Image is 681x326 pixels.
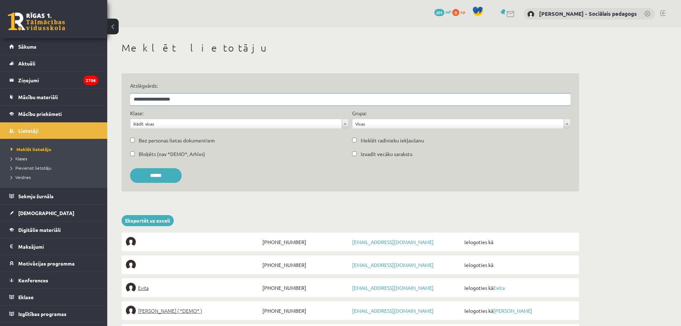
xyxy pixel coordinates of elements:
a: Mācību materiāli [9,89,98,105]
span: Mācību materiāli [18,94,58,100]
span: Izglītības programas [18,311,66,317]
span: Ielogoties kā [463,260,575,270]
a: Veidnes [11,174,100,180]
span: Aktuāli [18,60,35,67]
span: Meklēt lietotāju [11,146,51,152]
a: [EMAIL_ADDRESS][DOMAIN_NAME] [352,307,434,314]
a: [DEMOGRAPHIC_DATA] [9,205,98,221]
a: Rādīt visas [130,119,348,128]
label: Bloķēts (nav *DEMO*, Arhīvs) [139,150,205,158]
a: Lietotāji [9,122,98,139]
span: Eklase [18,294,34,300]
a: Visas [352,119,570,128]
label: Bez personas lietas dokumentiem [139,137,215,144]
span: Sākums [18,43,36,50]
span: xp [460,9,465,15]
span: Ielogoties kā [463,306,575,316]
a: Sākums [9,38,98,55]
span: Evita [138,283,149,293]
span: [PERSON_NAME] ( *DEMO* ) [138,306,202,316]
a: Digitālie materiāli [9,222,98,238]
label: Meklēt radinieku iekļaušanu [361,137,424,144]
a: Rīgas 1. Tālmācības vidusskola [8,13,65,30]
span: [PHONE_NUMBER] [261,283,350,293]
span: 0 [452,9,459,16]
span: Visas [355,119,561,128]
span: Ielogoties kā [463,283,575,293]
a: Aktuāli [9,55,98,72]
a: Izglītības programas [9,306,98,322]
legend: Maksājumi [18,238,98,255]
a: [EMAIL_ADDRESS][DOMAIN_NAME] [352,239,434,245]
span: Konferences [18,277,48,283]
a: Mācību priekšmeti [9,106,98,122]
a: Evita [493,284,505,291]
label: Atslēgvārds: [130,82,571,89]
span: Mācību priekšmeti [18,111,62,117]
a: [PERSON_NAME] - Sociālais pedagogs [539,10,637,17]
h1: Meklēt lietotāju [122,42,579,54]
span: Lietotāji [18,127,39,134]
span: Sekmju žurnāls [18,193,54,199]
span: [PHONE_NUMBER] [261,237,350,247]
a: Eklase [9,289,98,305]
a: [PERSON_NAME] ( *DEMO* ) [126,306,261,316]
a: Ziņojumi2706 [9,72,98,88]
span: [PHONE_NUMBER] [261,260,350,270]
img: Dagnija Gaubšteina - Sociālais pedagogs [527,11,534,18]
a: Eksportēt uz exceli [122,215,174,226]
a: Maksājumi [9,238,98,255]
a: Meklēt lietotāju [11,146,100,152]
img: Elīna Elizabete Ancveriņa [126,306,136,316]
a: 0 xp [452,9,469,15]
a: Evita [126,283,261,293]
a: [EMAIL_ADDRESS][DOMAIN_NAME] [352,262,434,268]
a: 201 mP [434,9,451,15]
a: [EMAIL_ADDRESS][DOMAIN_NAME] [352,284,434,291]
a: Motivācijas programma [9,255,98,272]
a: Pievienot lietotāju [11,165,100,171]
span: Digitālie materiāli [18,227,61,233]
span: Veidnes [11,174,31,180]
span: mP [445,9,451,15]
a: [PERSON_NAME] [493,307,532,314]
a: Konferences [9,272,98,288]
span: Rādīt visas [133,119,339,128]
label: Klase: [130,110,143,117]
a: Klases [11,155,100,162]
span: Motivācijas programma [18,260,75,267]
span: Klases [11,156,27,161]
a: Sekmju žurnāls [9,188,98,204]
img: Evita [126,283,136,293]
i: 2706 [83,76,98,85]
label: Grupa: [352,110,366,117]
span: Ielogoties kā [463,237,575,247]
span: Pievienot lietotāju [11,165,51,171]
span: 201 [434,9,444,16]
label: Izvadīt vecāku sarakstu [361,150,413,158]
legend: Ziņojumi [18,72,98,88]
span: [PHONE_NUMBER] [261,306,350,316]
span: [DEMOGRAPHIC_DATA] [18,210,74,216]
